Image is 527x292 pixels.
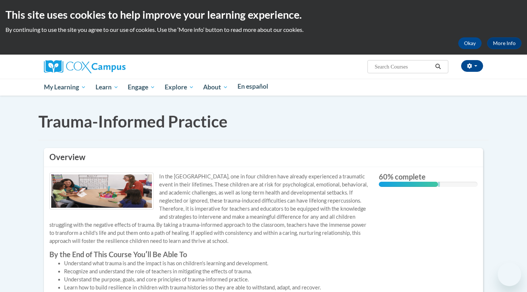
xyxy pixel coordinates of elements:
h2: This site uses cookies to help improve your learning experience. [5,7,522,22]
a: My Learning [39,79,91,96]
span: Trauma-Informed Practice [38,112,228,131]
input: Search Courses [374,62,433,71]
div: 60% complete [379,182,438,187]
span: Engage [128,83,155,92]
span: Learn [96,83,119,92]
a: About [199,79,233,96]
div: Main menu [33,79,494,96]
p: In the [GEOGRAPHIC_DATA], one in four children have already experienced a traumatic event in thei... [49,173,368,245]
li: Understand what trauma is and the impact is has on children's learning and development. [64,259,368,267]
div: 0.001% [438,182,440,187]
img: Course logo image [49,173,154,210]
span: Explore [165,83,194,92]
span: En español [238,82,268,90]
span: About [203,83,228,92]
li: Recognize and understand the role of teachers in mitigating the effects of trauma. [64,267,368,276]
a: More Info [487,37,522,49]
li: Learn how to build resilience in children with trauma histories so they are able to withstand, ad... [64,284,368,292]
a: Engage [123,79,160,96]
button: Account Settings [461,60,483,72]
label: 60% complete [379,173,478,181]
img: Cox Campus [44,60,126,73]
p: By continuing to use the site you agree to our use of cookies. Use the ‘More info’ button to read... [5,26,522,34]
label: By the End of This Course Youʹll Be Able To [49,250,368,258]
li: Understand the purpose, goals, and core principles of trauma-informed practice. [64,276,368,284]
iframe: Button to launch messaging window [498,263,521,286]
a: En español [233,79,273,94]
span: My Learning [44,83,86,92]
a: Explore [160,79,199,96]
a: Cox Campus [44,63,126,69]
button: Search [433,62,444,71]
h3: Overview [49,152,478,163]
a: Learn [91,79,123,96]
button: Okay [458,37,482,49]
